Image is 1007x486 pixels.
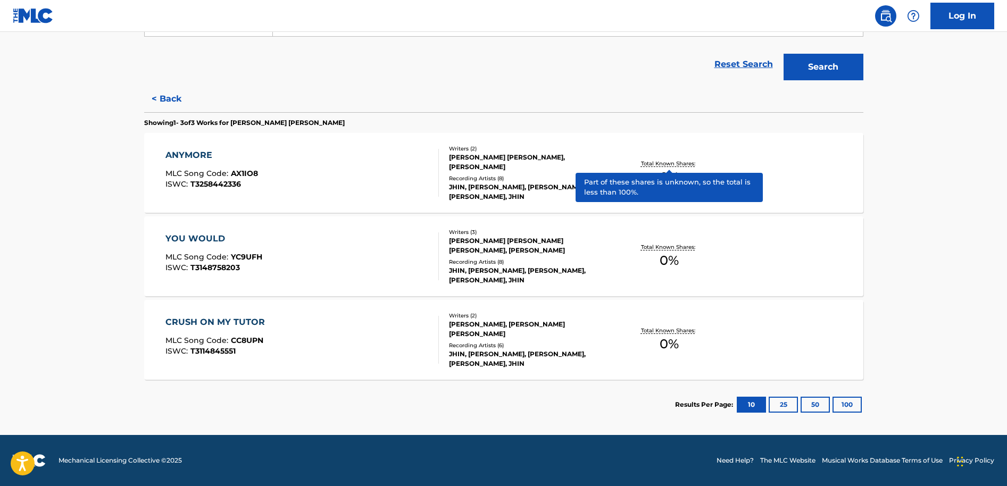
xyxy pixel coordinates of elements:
div: ANYMORE [165,149,258,162]
img: help [907,10,920,22]
a: Public Search [875,5,896,27]
button: 100 [833,397,862,413]
button: 25 [769,397,798,413]
p: Results Per Page: [675,400,736,409]
div: CRUSH ON MY TUTOR [165,316,270,329]
span: T3148758203 [190,263,240,272]
img: logo [13,454,46,467]
p: Total Known Shares: [641,243,698,251]
p: Total Known Shares: [641,326,698,334]
iframe: Chat Widget [954,435,1007,486]
span: ISWC : [165,346,190,356]
span: MLC Song Code : [165,336,231,345]
div: JHIN, [PERSON_NAME], [PERSON_NAME], [PERSON_NAME], JHIN [449,182,610,202]
span: CC8UPN [231,336,263,345]
span: Mechanical Licensing Collective © 2025 [59,456,182,465]
a: Log In [930,3,994,29]
button: 10 [737,397,766,413]
a: The MLC Website [760,456,815,465]
span: AX1IO8 [231,169,258,178]
span: 0 % [660,167,679,187]
div: Help [903,5,924,27]
div: Drag [957,446,963,477]
span: ISWC : [165,263,190,272]
div: Recording Artists ( 6 ) [449,341,610,349]
span: ISWC : [165,179,190,189]
a: ANYMOREMLC Song Code:AX1IO8ISWC:T3258442336Writers (2)[PERSON_NAME] [PERSON_NAME], [PERSON_NAME]R... [144,133,863,213]
p: Showing 1 - 3 of 3 Works for [PERSON_NAME] [PERSON_NAME] [144,118,345,128]
button: 50 [801,397,830,413]
p: Total Known Shares: [641,160,698,167]
a: CRUSH ON MY TUTORMLC Song Code:CC8UPNISWC:T3114845551Writers (2)[PERSON_NAME], [PERSON_NAME] [PER... [144,300,863,380]
span: 0 % [660,334,679,354]
a: YOU WOULDMLC Song Code:YC9UFHISWC:T3148758203Writers (3)[PERSON_NAME] [PERSON_NAME] [PERSON_NAME]... [144,216,863,296]
div: [PERSON_NAME], [PERSON_NAME] [PERSON_NAME] [449,320,610,339]
img: MLC Logo [13,8,54,23]
button: < Back [144,86,208,112]
span: 0 % [660,251,679,270]
a: Privacy Policy [949,456,994,465]
span: T3258442336 [190,179,241,189]
span: MLC Song Code : [165,169,231,178]
button: Search [784,54,863,80]
div: Writers ( 2 ) [449,145,610,153]
a: Musical Works Database Terms of Use [822,456,943,465]
span: YC9UFH [231,252,262,262]
span: T3114845551 [190,346,236,356]
form: Search Form [144,10,863,86]
div: JHIN, [PERSON_NAME], [PERSON_NAME], [PERSON_NAME], JHIN [449,266,610,285]
div: [PERSON_NAME] [PERSON_NAME] [PERSON_NAME], [PERSON_NAME] [449,236,610,255]
div: Writers ( 3 ) [449,228,610,236]
img: search [879,10,892,22]
div: Recording Artists ( 8 ) [449,174,610,182]
div: JHIN, [PERSON_NAME], [PERSON_NAME], [PERSON_NAME], JHIN [449,349,610,368]
div: Recording Artists ( 8 ) [449,258,610,266]
span: MLC Song Code : [165,252,231,262]
div: YOU WOULD [165,232,262,245]
a: Need Help? [717,456,754,465]
div: Writers ( 2 ) [449,312,610,320]
div: [PERSON_NAME] [PERSON_NAME], [PERSON_NAME] [449,153,610,172]
a: Reset Search [709,53,778,76]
